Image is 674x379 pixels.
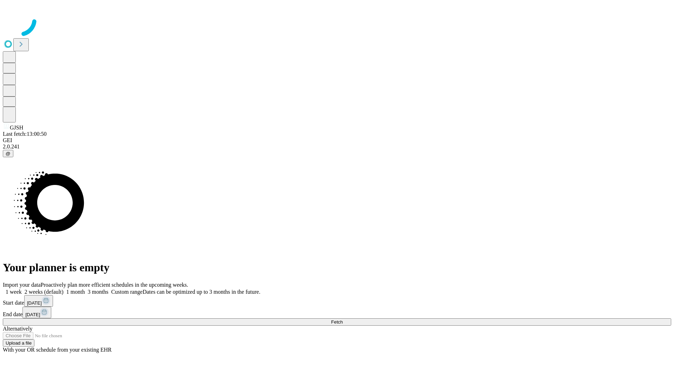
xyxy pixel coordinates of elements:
[22,307,51,318] button: [DATE]
[24,295,53,307] button: [DATE]
[331,319,343,325] span: Fetch
[3,144,671,150] div: 2.0.241
[3,261,671,274] h1: Your planner is empty
[3,318,671,326] button: Fetch
[25,312,40,317] span: [DATE]
[3,307,671,318] div: End date
[10,125,23,131] span: GJSH
[6,151,11,156] span: @
[66,289,85,295] span: 1 month
[27,300,42,306] span: [DATE]
[3,150,13,157] button: @
[41,282,188,288] span: Proactively plan more efficient schedules in the upcoming weeks.
[111,289,143,295] span: Custom range
[3,347,112,353] span: With your OR schedule from your existing EHR
[3,326,32,332] span: Alternatively
[143,289,260,295] span: Dates can be optimized up to 3 months in the future.
[3,339,34,347] button: Upload a file
[3,295,671,307] div: Start date
[25,289,64,295] span: 2 weeks (default)
[6,289,22,295] span: 1 week
[3,131,47,137] span: Last fetch: 13:00:50
[3,282,41,288] span: Import your data
[3,137,671,144] div: GEI
[88,289,108,295] span: 3 months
